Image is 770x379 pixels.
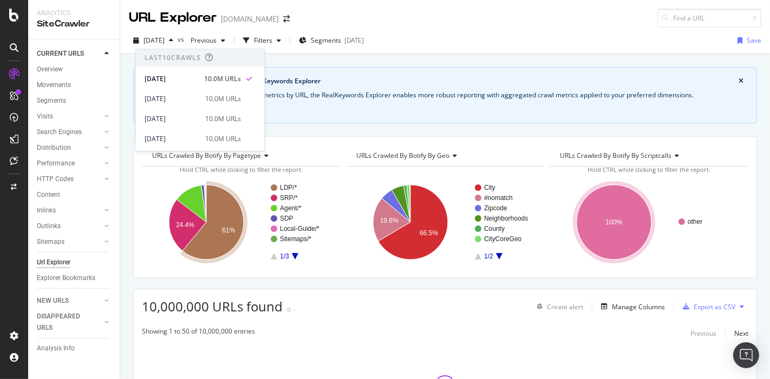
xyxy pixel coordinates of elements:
[37,174,101,185] a: HTTP Codes
[678,298,735,315] button: Export as CSV
[129,32,178,49] button: [DATE]
[143,36,165,45] span: 2025 Oct. 5th
[606,218,623,226] text: 100%
[239,32,285,49] button: Filters
[295,32,368,49] button: Segments[DATE]
[280,225,319,232] text: Local-Guide/*
[280,252,289,260] text: 1/3
[484,194,513,202] text: #nomatch
[205,134,241,144] div: 10.0M URLs
[311,36,341,45] span: Segments
[205,114,241,124] div: 10.0M URLs
[37,272,95,284] div: Explorer Bookmarks
[280,235,311,243] text: Sitemaps/*
[560,151,671,160] span: URLs Crawled By Botify By scriptcalls
[37,142,101,154] a: Distribution
[204,74,241,84] div: 10.0M URLs
[380,217,398,224] text: 19.6%
[186,32,230,49] button: Previous
[356,151,449,160] span: URLs Crawled By Botify By geo
[145,74,198,84] div: [DATE]
[37,127,101,138] a: Search Engines
[178,35,186,44] span: vs
[37,79,112,91] a: Movements
[133,67,757,123] div: info banner
[280,204,302,212] text: Agent/*
[484,215,528,222] text: Neighborhoods
[37,95,112,107] a: Segments
[733,32,761,49] button: Save
[532,298,583,315] button: Create alert
[180,165,303,174] span: Hold CTRL while clicking to filter the report.
[147,90,743,100] div: While the Site Explorer provides crawl metrics by URL, the RealKeywords Explorer enables more rob...
[734,327,748,340] button: Next
[690,329,716,338] div: Previous
[142,327,255,340] div: Showing 1 to 50 of 10,000,000 entries
[588,165,710,174] span: Hold CTRL while clicking to filter the report.
[37,142,71,154] div: Distribution
[37,236,101,248] a: Sitemaps
[37,111,53,122] div: Visits
[37,79,71,91] div: Movements
[205,94,241,104] div: 10.0M URLs
[37,9,111,18] div: Analytics
[612,302,665,311] div: Manage Columns
[420,229,438,237] text: 66.5%
[145,114,199,124] div: [DATE]
[37,158,75,169] div: Performance
[736,74,746,88] button: close banner
[37,18,111,30] div: SiteCrawler
[142,297,283,315] span: 10,000,000 URLs found
[293,305,296,314] div: -
[550,175,745,269] svg: A chart.
[37,64,63,75] div: Overview
[484,204,507,212] text: Zipcode
[346,175,541,269] svg: A chart.
[484,184,495,191] text: City
[280,215,293,222] text: SDP
[150,147,331,164] h4: URLs Crawled By Botify By pagetype
[37,205,56,216] div: Inlinks
[597,300,665,313] button: Manage Columns
[152,151,261,160] span: URLs Crawled By Botify By pagetype
[145,134,199,144] div: [DATE]
[694,302,735,311] div: Export as CSV
[688,218,702,225] text: other
[747,36,761,45] div: Save
[37,295,69,307] div: NEW URLS
[37,189,112,201] a: Content
[558,147,739,164] h4: URLs Crawled By Botify By scriptcalls
[37,257,112,268] a: Url Explorer
[280,194,298,202] text: SRP/*
[254,36,272,45] div: Filters
[145,54,201,63] div: Last 10 Crawls
[37,295,101,307] a: NEW URLS
[690,327,716,340] button: Previous
[37,311,101,334] a: DISAPPEARED URLS
[657,9,761,28] input: Find a URL
[186,36,217,45] span: Previous
[547,302,583,311] div: Create alert
[37,221,101,232] a: Outlinks
[37,343,75,354] div: Analysis Info
[287,308,291,311] img: Equal
[37,64,112,75] a: Overview
[37,48,101,59] a: CURRENT URLS
[142,175,337,269] div: A chart.
[344,36,364,45] div: [DATE]
[37,189,60,201] div: Content
[222,227,235,234] text: 61%
[37,127,82,138] div: Search Engines
[484,225,505,232] text: County
[484,235,522,243] text: CityCoreGeo
[158,76,739,86] div: Crawl metrics are now in the RealKeywords Explorer
[37,257,70,268] div: Url Explorer
[221,14,279,24] div: [DOMAIN_NAME]
[733,342,759,368] div: Open Intercom Messenger
[37,221,61,232] div: Outlinks
[37,95,66,107] div: Segments
[37,111,101,122] a: Visits
[176,221,194,229] text: 24.4%
[37,174,74,185] div: HTTP Codes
